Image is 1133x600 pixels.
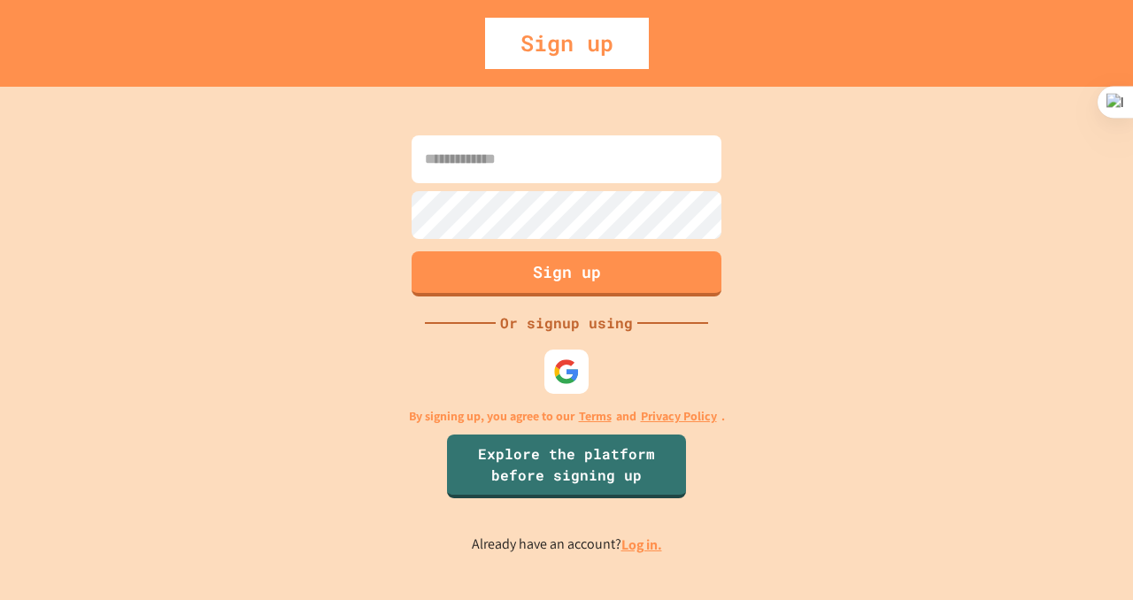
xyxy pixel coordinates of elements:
a: Privacy Policy [641,407,717,426]
p: By signing up, you agree to our and . [409,407,725,426]
img: google-icon.svg [553,358,580,385]
p: Already have an account? [472,534,662,556]
a: Explore the platform before signing up [447,435,686,498]
a: Log in. [621,535,662,554]
button: Sign up [412,251,721,296]
div: Or signup using [496,312,637,334]
div: Sign up [485,18,649,69]
a: Terms [579,407,612,426]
